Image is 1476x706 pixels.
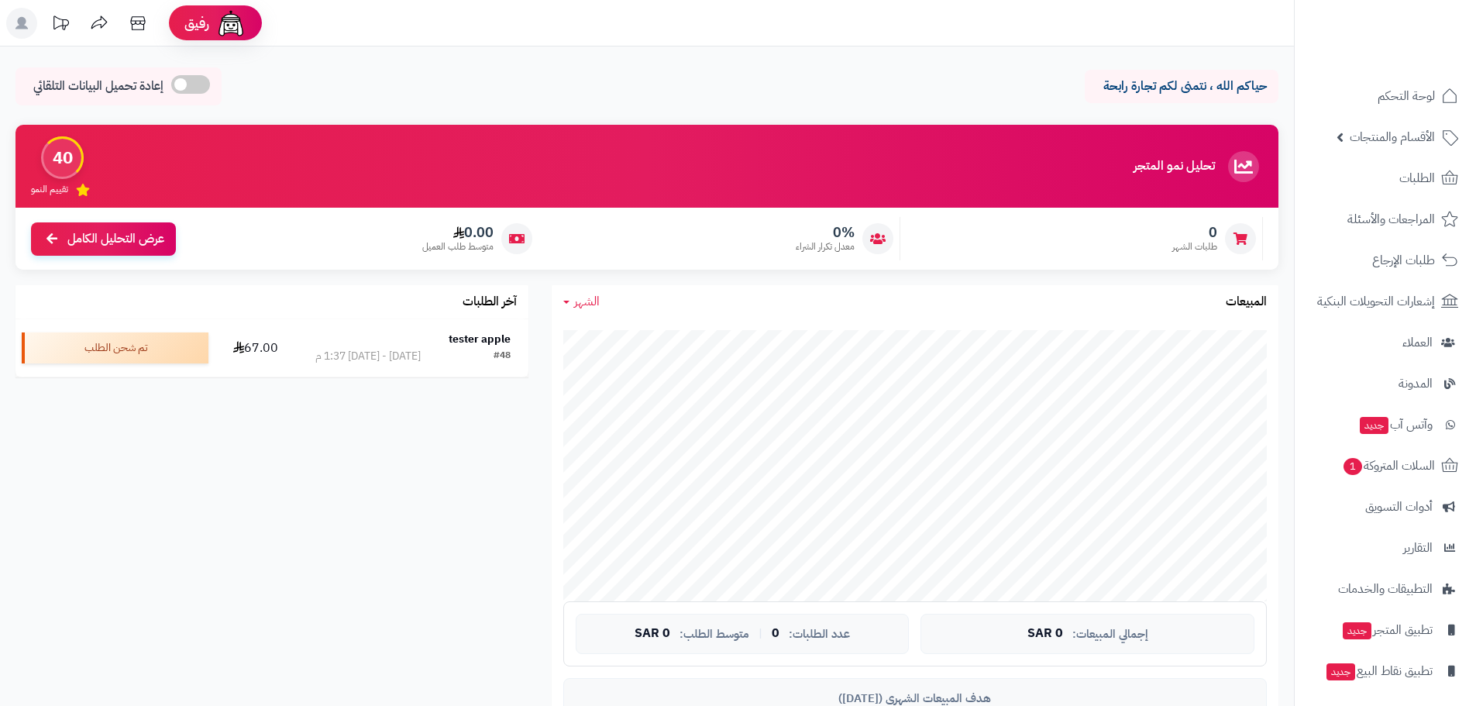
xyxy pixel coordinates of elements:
[759,628,762,639] span: |
[1347,208,1435,230] span: المراجعات والأسئلة
[1338,578,1433,600] span: التطبيقات والخدمات
[184,14,209,33] span: رفيق
[1304,160,1467,197] a: الطلبات
[1172,224,1217,241] span: 0
[796,224,855,241] span: 0%
[1378,85,1435,107] span: لوحة التحكم
[1360,417,1388,434] span: جديد
[1172,240,1217,253] span: طلبات الشهر
[635,627,670,641] span: 0 SAR
[1325,660,1433,682] span: تطبيق نقاط البيع
[1350,126,1435,148] span: الأقسام والمنتجات
[1304,365,1467,402] a: المدونة
[1304,529,1467,567] a: التقارير
[31,222,176,256] a: عرض التحليل الكامل
[1304,611,1467,649] a: تطبيق المتجرجديد
[31,183,68,196] span: تقييم النمو
[422,240,494,253] span: متوسط طلب العميل
[772,627,779,641] span: 0
[1304,201,1467,238] a: المراجعات والأسئلة
[315,349,421,364] div: [DATE] - [DATE] 1:37 م
[796,240,855,253] span: معدل تكرار الشراء
[1358,414,1433,436] span: وآتس آب
[1344,458,1362,475] span: 1
[449,331,511,347] strong: tester apple
[1399,167,1435,189] span: الطلبات
[1304,488,1467,525] a: أدوات التسويق
[1304,242,1467,279] a: طلبات الإرجاع
[1304,653,1467,690] a: تطبيق نقاط البيعجديد
[1304,324,1467,361] a: العملاء
[422,224,494,241] span: 0.00
[1317,291,1435,312] span: إشعارات التحويلات البنكية
[1341,619,1433,641] span: تطبيق المتجر
[22,332,208,363] div: تم شحن الطلب
[1343,622,1371,639] span: جديد
[1027,627,1063,641] span: 0 SAR
[67,230,164,248] span: عرض التحليل الكامل
[1226,295,1267,309] h3: المبيعات
[1304,447,1467,484] a: السلات المتروكة1
[1326,663,1355,680] span: جديد
[1372,250,1435,271] span: طلبات الإرجاع
[563,293,600,311] a: الشهر
[41,8,80,43] a: تحديثات المنصة
[680,628,749,641] span: متوسط الطلب:
[1403,537,1433,559] span: التقارير
[215,319,298,377] td: 67.00
[789,628,850,641] span: عدد الطلبات:
[463,295,517,309] h3: آخر الطلبات
[1399,373,1433,394] span: المدونة
[1072,628,1148,641] span: إجمالي المبيعات:
[1365,496,1433,518] span: أدوات التسويق
[1134,160,1215,174] h3: تحليل نمو المتجر
[1342,455,1435,477] span: السلات المتروكة
[1304,283,1467,320] a: إشعارات التحويلات البنكية
[1402,332,1433,353] span: العملاء
[1096,77,1267,95] p: حياكم الله ، نتمنى لكم تجارة رابحة
[215,8,246,39] img: ai-face.png
[1304,570,1467,608] a: التطبيقات والخدمات
[574,292,600,311] span: الشهر
[1304,406,1467,443] a: وآتس آبجديد
[1304,77,1467,115] a: لوحة التحكم
[33,77,163,95] span: إعادة تحميل البيانات التلقائي
[494,349,511,364] div: #48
